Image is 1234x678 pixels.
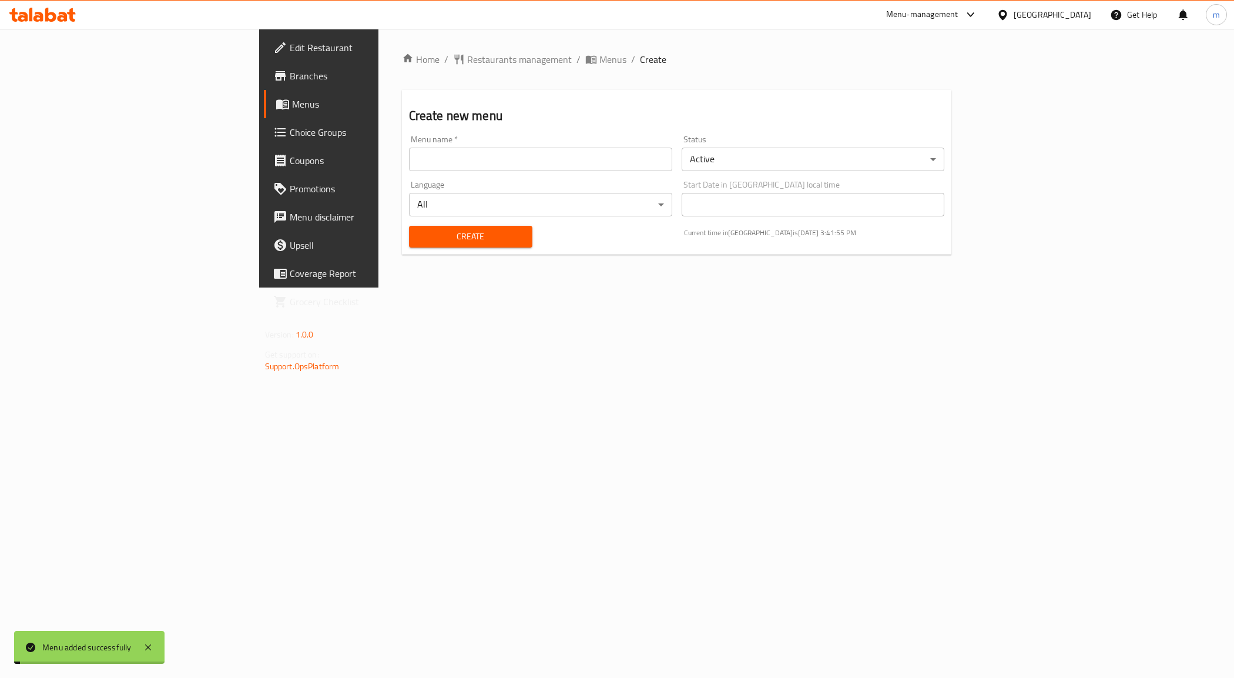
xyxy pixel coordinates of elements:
span: Get support on: [265,347,319,362]
span: Version: [265,327,294,342]
a: Choice Groups [264,118,465,146]
span: Branches [290,69,456,83]
a: Branches [264,62,465,90]
span: Coverage Report [290,266,456,280]
span: Restaurants management [467,52,572,66]
div: Menu added successfully [42,641,132,654]
span: 1.0.0 [296,327,314,342]
nav: breadcrumb [402,52,952,66]
a: Promotions [264,175,465,203]
a: Coverage Report [264,259,465,288]
span: Upsell [290,238,456,252]
input: Please enter Menu name [409,148,672,171]
a: Upsell [264,231,465,259]
p: Current time in [GEOGRAPHIC_DATA] is [DATE] 3:41:55 PM [684,228,945,238]
span: Create [418,229,523,244]
span: Grocery Checklist [290,295,456,309]
a: Edit Restaurant [264,34,465,62]
h2: Create new menu [409,107,945,125]
span: Coupons [290,153,456,168]
div: Menu-management [886,8,958,22]
a: Coupons [264,146,465,175]
span: m [1213,8,1220,21]
div: Active [682,148,945,171]
span: Menus [599,52,626,66]
span: Menus [292,97,456,111]
a: Restaurants management [453,52,572,66]
span: Edit Restaurant [290,41,456,55]
span: Choice Groups [290,125,456,139]
div: [GEOGRAPHIC_DATA] [1014,8,1091,21]
span: Create [640,52,666,66]
button: Create [409,226,532,248]
span: Menu disclaimer [290,210,456,224]
span: Promotions [290,182,456,196]
a: Grocery Checklist [264,288,465,316]
li: / [631,52,635,66]
a: Support.OpsPlatform [265,359,340,374]
div: All [409,193,672,216]
a: Menus [264,90,465,118]
a: Menus [585,52,626,66]
li: / [576,52,581,66]
a: Menu disclaimer [264,203,465,231]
